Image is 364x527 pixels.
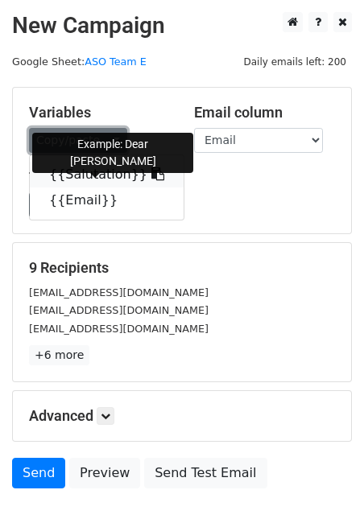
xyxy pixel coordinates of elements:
[29,286,209,298] small: [EMAIL_ADDRESS][DOMAIN_NAME]
[29,323,209,335] small: [EMAIL_ADDRESS][DOMAIN_NAME]
[144,458,267,488] a: Send Test Email
[29,407,335,425] h5: Advanced
[29,128,127,153] a: Copy/paste...
[12,56,147,68] small: Google Sheet:
[30,187,184,213] a: {{Email}}
[29,345,89,365] a: +6 more
[12,12,352,39] h2: New Campaign
[85,56,147,68] a: ASO Team E
[283,450,364,527] iframe: Chat Widget
[29,104,170,121] h5: Variables
[238,53,352,71] span: Daily emails left: 200
[32,133,193,173] div: Example: Dear [PERSON_NAME]
[12,458,65,488] a: Send
[69,458,140,488] a: Preview
[238,56,352,68] a: Daily emails left: 200
[194,104,335,121] h5: Email column
[29,259,335,277] h5: 9 Recipients
[29,304,209,316] small: [EMAIL_ADDRESS][DOMAIN_NAME]
[30,162,184,187] a: {{Salutation}}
